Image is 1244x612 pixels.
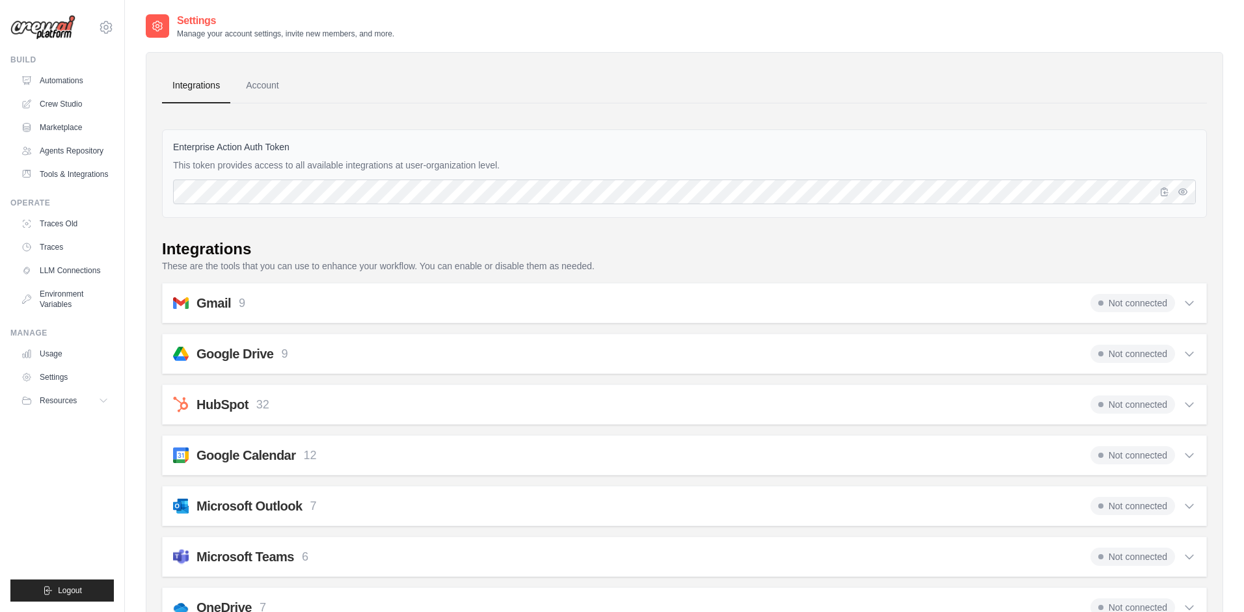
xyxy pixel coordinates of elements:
[1090,395,1175,414] span: Not connected
[40,395,77,406] span: Resources
[173,447,189,463] img: googleCalendar.svg
[196,446,296,464] h2: Google Calendar
[16,367,114,388] a: Settings
[1090,345,1175,363] span: Not connected
[10,579,114,602] button: Logout
[173,397,189,412] img: hubspot.svg
[304,447,317,464] p: 12
[236,68,290,103] a: Account
[1090,548,1175,566] span: Not connected
[256,396,269,414] p: 32
[162,239,251,259] div: Integrations
[16,237,114,258] a: Traces
[10,55,114,65] div: Build
[16,390,114,411] button: Resources
[10,15,75,40] img: Logo
[16,260,114,281] a: LLM Connections
[16,117,114,138] a: Marketplace
[302,548,308,566] p: 6
[162,68,230,103] a: Integrations
[196,294,231,312] h2: Gmail
[16,213,114,234] a: Traces Old
[239,295,245,312] p: 9
[16,94,114,114] a: Crew Studio
[1090,294,1175,312] span: Not connected
[173,549,189,565] img: microsoftTeams.svg
[16,164,114,185] a: Tools & Integrations
[177,13,394,29] h2: Settings
[196,395,249,414] h2: HubSpot
[10,198,114,208] div: Operate
[310,498,317,515] p: 7
[16,343,114,364] a: Usage
[16,70,114,91] a: Automations
[173,346,189,362] img: googledrive.svg
[1090,446,1175,464] span: Not connected
[16,284,114,315] a: Environment Variables
[10,328,114,338] div: Manage
[16,140,114,161] a: Agents Repository
[196,345,273,363] h2: Google Drive
[196,548,294,566] h2: Microsoft Teams
[162,259,1207,273] p: These are the tools that you can use to enhance your workflow. You can enable or disable them as ...
[1090,497,1175,515] span: Not connected
[177,29,394,39] p: Manage your account settings, invite new members, and more.
[58,585,82,596] span: Logout
[173,295,189,311] img: gmail.svg
[173,498,189,514] img: outlook.svg
[281,345,288,363] p: 9
[173,140,1196,153] label: Enterprise Action Auth Token
[173,159,1196,172] p: This token provides access to all available integrations at user-organization level.
[196,497,303,515] h2: Microsoft Outlook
